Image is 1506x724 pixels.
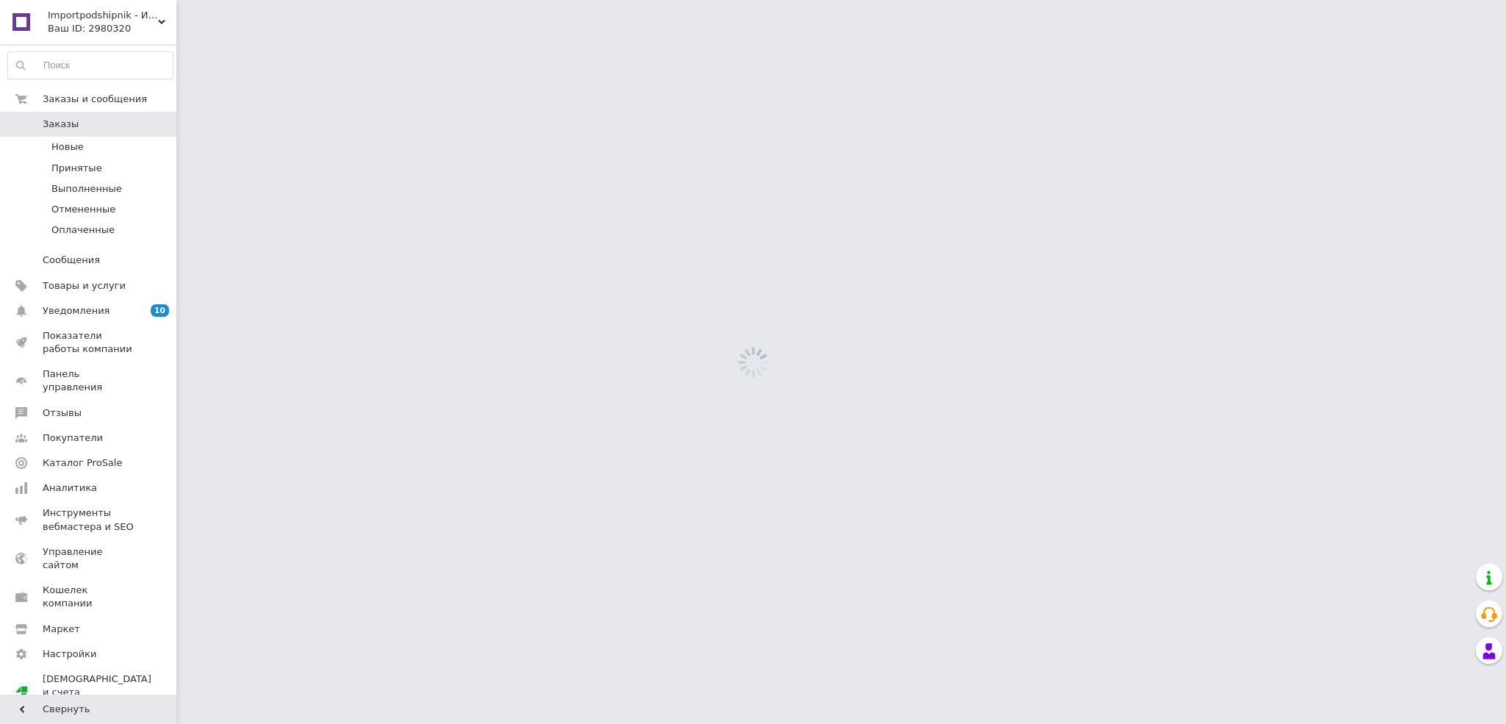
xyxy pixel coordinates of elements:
[43,481,97,495] span: Аналитика
[8,52,173,79] input: Поиск
[51,162,102,175] span: Принятые
[43,368,136,394] span: Панель управления
[43,673,151,713] span: [DEMOGRAPHIC_DATA] и счета
[43,304,110,318] span: Уведомления
[51,203,115,216] span: Отмененные
[51,223,115,237] span: Оплаченные
[48,9,158,22] span: Importpodshipnik - Импортные подшипники для любой техники.
[43,329,136,356] span: Показатели работы компании
[43,279,126,293] span: Товары и услуги
[43,431,103,445] span: Покупатели
[43,648,96,661] span: Настройки
[43,406,82,420] span: Отзывы
[43,506,136,533] span: Инструменты вебмастера и SEO
[43,623,80,636] span: Маркет
[43,118,79,131] span: Заказы
[51,182,122,196] span: Выполненные
[51,140,84,154] span: Новые
[43,456,122,470] span: Каталог ProSale
[43,584,136,610] span: Кошелек компании
[43,545,136,572] span: Управление сайтом
[43,254,100,267] span: Сообщения
[48,22,176,35] div: Ваш ID: 2980320
[43,93,147,106] span: Заказы и сообщения
[151,304,169,317] span: 10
